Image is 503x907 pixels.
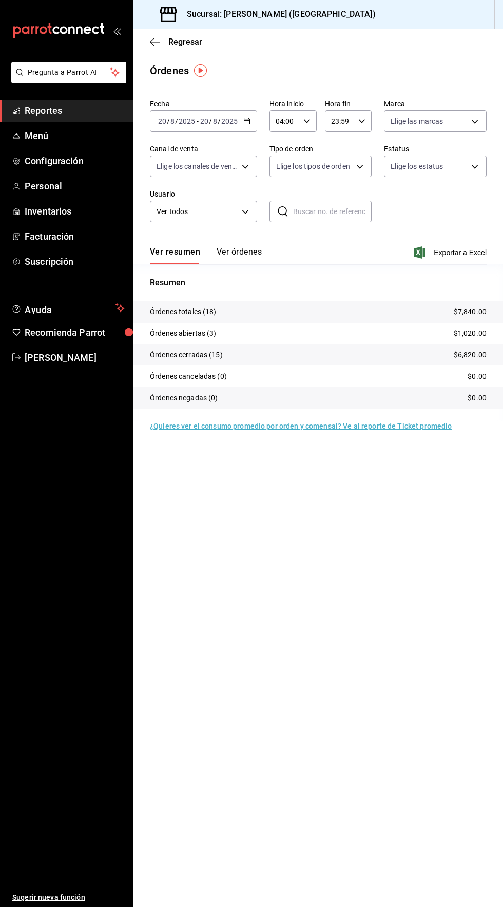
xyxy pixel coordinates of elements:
[7,74,126,85] a: Pregunta a Parrot AI
[200,117,209,125] input: --
[276,161,350,171] span: Elige los tipos de orden
[150,393,218,403] p: Órdenes negadas (0)
[150,63,189,79] div: Órdenes
[25,302,111,314] span: Ayuda
[25,104,125,118] span: Reportes
[25,154,125,168] span: Configuración
[150,190,257,198] label: Usuario
[269,145,372,152] label: Tipo de orden
[221,117,238,125] input: ----
[157,206,238,217] span: Ver todos
[454,328,487,339] p: $1,020.00
[25,179,125,193] span: Personal
[293,201,372,222] input: Buscar no. de referencia
[391,161,443,171] span: Elige los estatus
[197,117,199,125] span: -
[170,117,175,125] input: --
[468,393,487,403] p: $0.00
[157,161,238,171] span: Elige los canales de venta
[25,204,125,218] span: Inventarios
[150,100,257,107] label: Fecha
[25,129,125,143] span: Menú
[218,117,221,125] span: /
[150,371,227,382] p: Órdenes canceladas (0)
[113,27,121,35] button: open_drawer_menu
[25,255,125,268] span: Suscripción
[179,8,376,21] h3: Sucursal: [PERSON_NAME] ([GEOGRAPHIC_DATA])
[150,247,200,264] button: Ver resumen
[150,328,217,339] p: Órdenes abiertas (3)
[269,100,317,107] label: Hora inicio
[175,117,178,125] span: /
[150,350,223,360] p: Órdenes cerradas (15)
[150,277,487,289] p: Resumen
[178,117,196,125] input: ----
[194,64,207,77] img: Tooltip marker
[168,37,202,47] span: Regresar
[416,246,487,259] button: Exportar a Excel
[384,100,487,107] label: Marca
[25,229,125,243] span: Facturación
[325,100,372,107] label: Hora fin
[212,117,218,125] input: --
[384,145,487,152] label: Estatus
[28,67,110,78] span: Pregunta a Parrot AI
[25,325,125,339] span: Recomienda Parrot
[12,892,125,903] span: Sugerir nueva función
[150,422,452,430] a: ¿Quieres ver el consumo promedio por orden y comensal? Ve al reporte de Ticket promedio
[25,351,125,364] span: [PERSON_NAME]
[454,306,487,317] p: $7,840.00
[150,247,262,264] div: navigation tabs
[167,117,170,125] span: /
[158,117,167,125] input: --
[11,62,126,83] button: Pregunta a Parrot AI
[217,247,262,264] button: Ver órdenes
[150,306,217,317] p: Órdenes totales (18)
[454,350,487,360] p: $6,820.00
[150,37,202,47] button: Regresar
[468,371,487,382] p: $0.00
[391,116,443,126] span: Elige las marcas
[209,117,212,125] span: /
[150,145,257,152] label: Canal de venta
